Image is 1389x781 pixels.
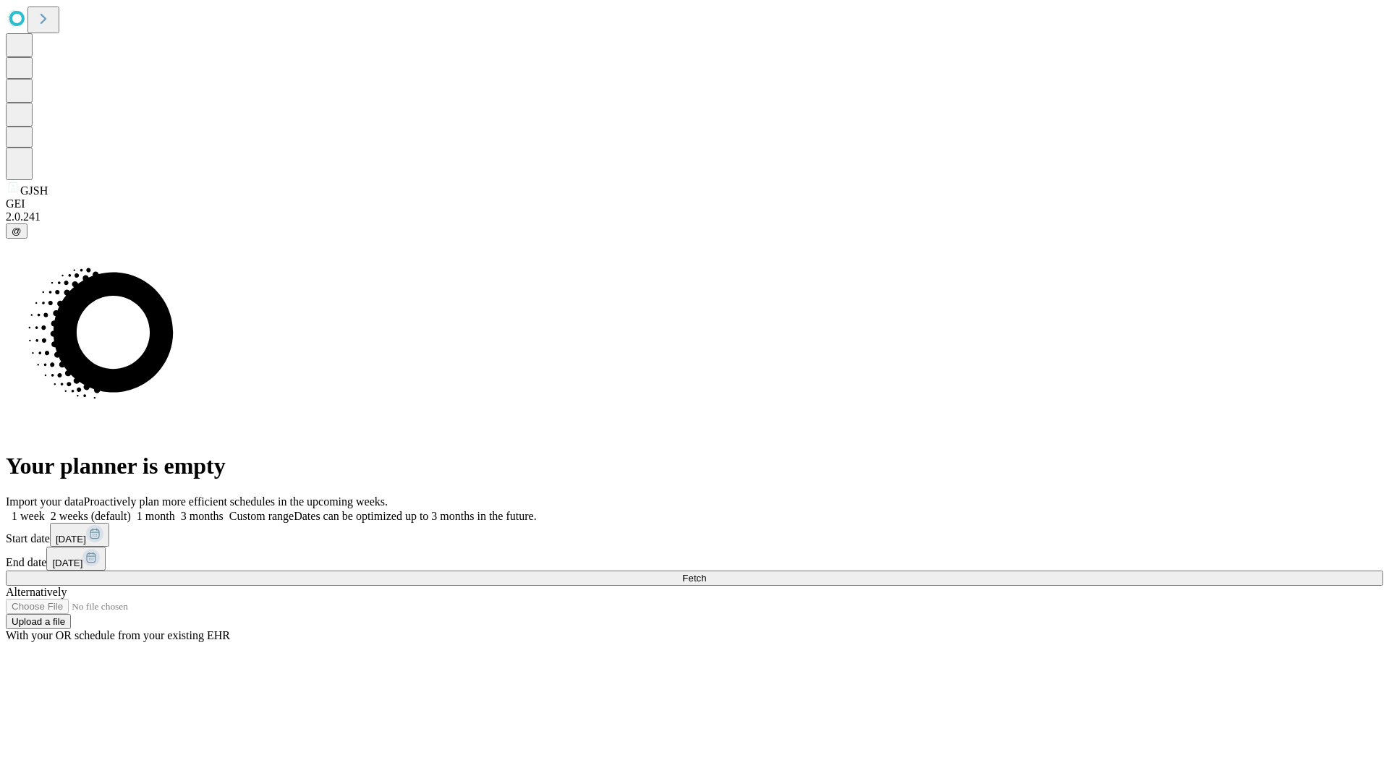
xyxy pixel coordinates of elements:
h1: Your planner is empty [6,453,1383,479]
span: Dates can be optimized up to 3 months in the future. [294,510,536,522]
span: Custom range [229,510,294,522]
div: End date [6,547,1383,571]
span: 2 weeks (default) [51,510,131,522]
button: @ [6,223,27,239]
button: Upload a file [6,614,71,629]
span: 1 month [137,510,175,522]
button: Fetch [6,571,1383,586]
span: 3 months [181,510,224,522]
span: [DATE] [52,558,82,568]
div: Start date [6,523,1383,547]
button: [DATE] [46,547,106,571]
button: [DATE] [50,523,109,547]
div: 2.0.241 [6,210,1383,223]
span: Import your data [6,495,84,508]
span: 1 week [12,510,45,522]
span: Proactively plan more efficient schedules in the upcoming weeks. [84,495,388,508]
div: GEI [6,197,1383,210]
span: GJSH [20,184,48,197]
span: With your OR schedule from your existing EHR [6,629,230,641]
span: Alternatively [6,586,67,598]
span: @ [12,226,22,236]
span: [DATE] [56,534,86,545]
span: Fetch [682,573,706,584]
